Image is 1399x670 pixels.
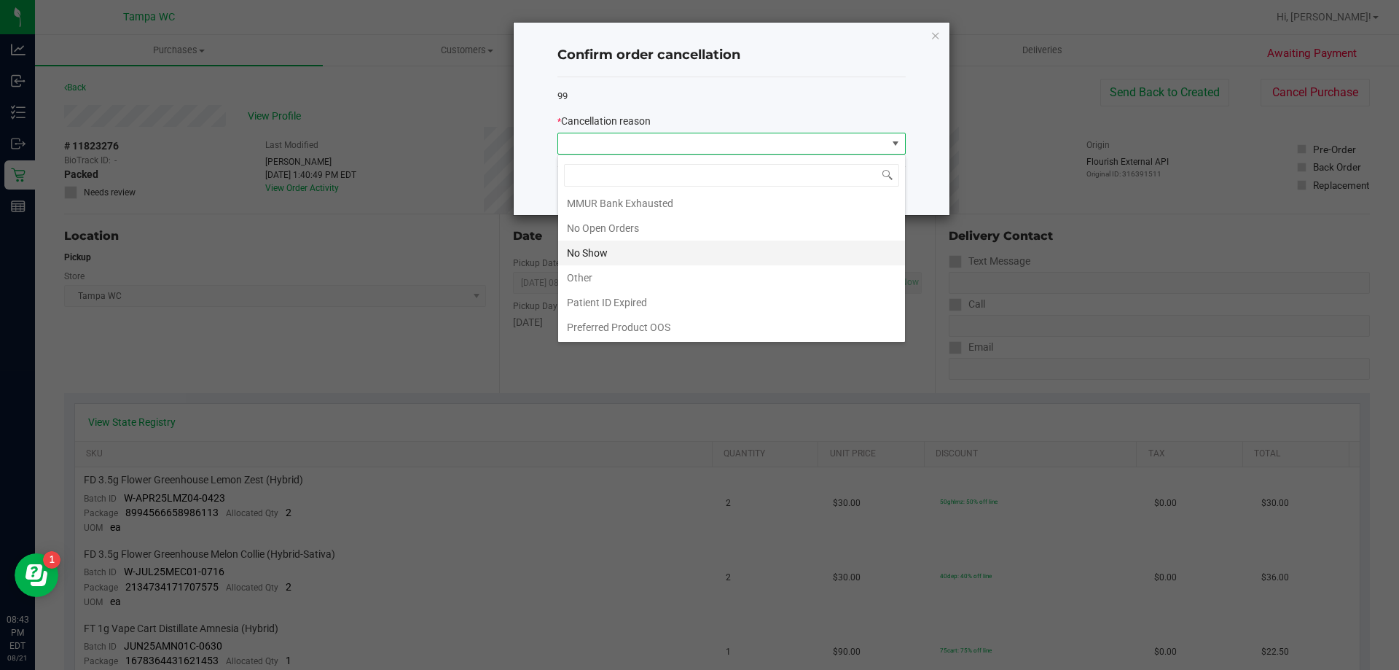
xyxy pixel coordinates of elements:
li: No Open Orders [558,216,905,241]
li: Patient ID Expired [558,290,905,315]
li: Other [558,265,905,290]
button: Close [930,26,941,44]
span: Cancellation reason [561,115,651,127]
li: MMUR Bank Exhausted [558,191,905,216]
li: Preferred Product OOS [558,315,905,340]
span: 99 [557,90,568,101]
iframe: Resource center unread badge [43,551,60,569]
h4: Confirm order cancellation [557,46,906,65]
li: No Show [558,241,905,265]
iframe: Resource center [15,553,58,597]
